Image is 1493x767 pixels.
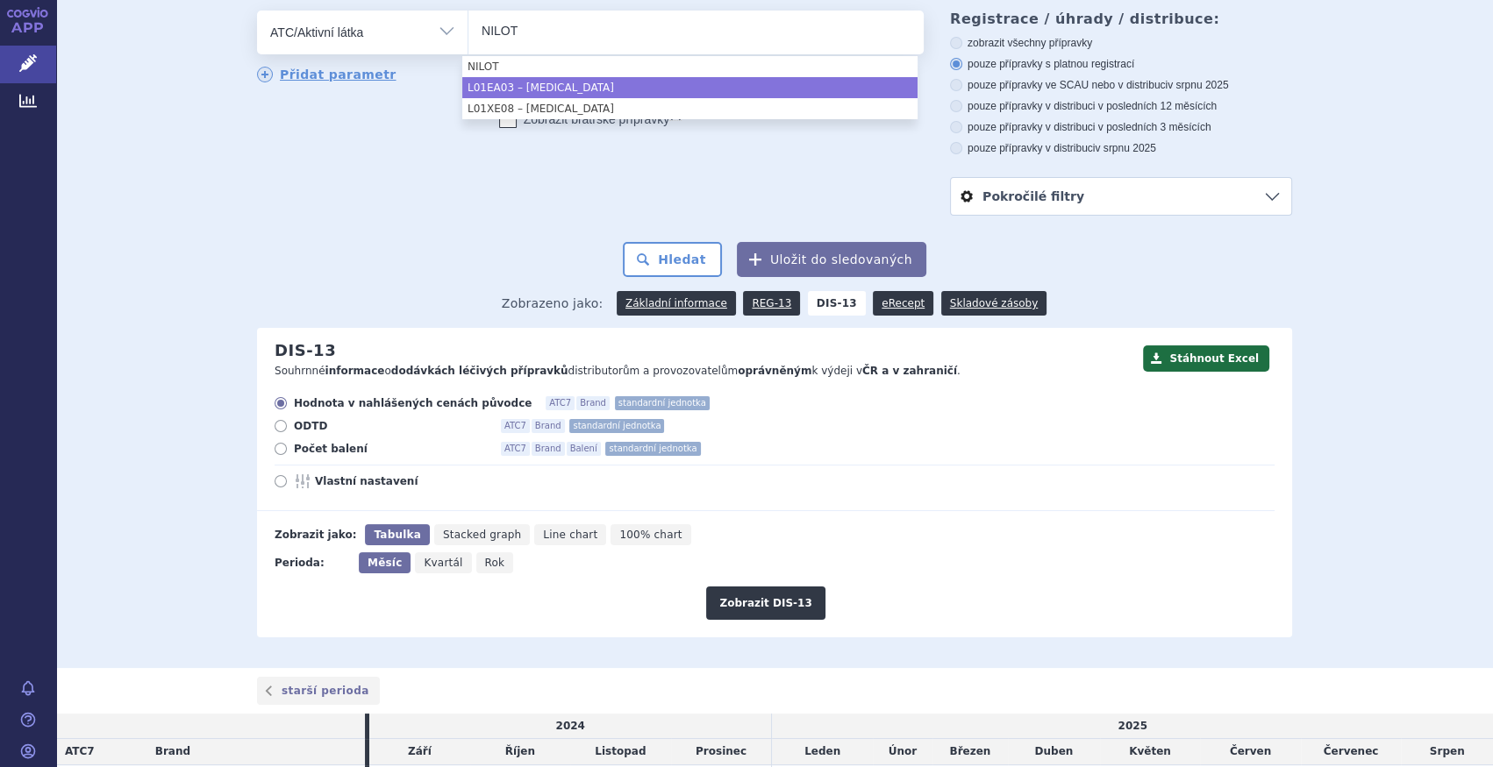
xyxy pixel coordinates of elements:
[941,291,1047,316] a: Skladové zásoby
[567,442,601,456] span: Balení
[1143,345,1269,372] button: Stáhnout Excel
[1401,739,1493,765] td: Srpen
[294,419,487,433] span: ODTD
[619,529,682,541] span: 100% chart
[391,365,568,377] strong: dodávkách léčivých přípravků
[569,419,664,433] span: standardní jednotka
[950,120,1292,134] label: pouze přípravky v distribuci v posledních 3 měsících
[485,557,505,569] span: Rok
[617,291,736,316] a: Základní informace
[275,364,1134,379] p: Souhrnné o distributorům a provozovatelům k výdeji v .
[257,67,396,82] a: Přidat parametr
[443,529,521,541] span: Stacked graph
[950,99,1292,113] label: pouze přípravky v distribuci v posledních 12 měsících
[808,291,866,316] strong: DIS-13
[1095,142,1155,154] span: v srpnu 2025
[424,557,462,569] span: Kvartál
[546,396,575,410] span: ATC7
[65,745,95,757] span: ATC7
[873,739,932,765] td: Únor
[951,178,1291,215] a: Pokročilé filtry
[570,739,671,765] td: Listopad
[950,78,1292,92] label: pouze přípravky ve SCAU nebo v distribuci
[369,714,772,739] td: 2024
[605,442,700,456] span: standardní jednotka
[950,36,1292,50] label: zobrazit všechny přípravky
[950,141,1292,155] label: pouze přípravky v distribuci
[772,739,873,765] td: Leden
[706,586,825,620] button: Zobrazit DIS-13
[543,529,597,541] span: Line chart
[374,529,420,541] span: Tabulka
[315,474,508,488] span: Vlastní nastavení
[275,341,336,360] h2: DIS-13
[1100,739,1201,765] td: Květen
[1200,739,1301,765] td: Červen
[1301,739,1402,765] td: Červenec
[743,291,800,316] a: REG-13
[532,419,565,433] span: Brand
[932,739,1008,765] td: Březen
[873,291,933,316] a: eRecept
[576,396,610,410] span: Brand
[462,77,918,98] li: L01EA03 – [MEDICAL_DATA]
[257,677,380,705] a: starší perioda
[615,396,710,410] span: standardní jednotka
[737,242,926,277] button: Uložit do sledovaných
[738,365,811,377] strong: oprávněným
[862,365,957,377] strong: ČR a v zahraničí
[155,745,190,757] span: Brand
[623,242,722,277] button: Hledat
[275,552,350,573] div: Perioda:
[950,11,1292,27] h3: Registrace / úhrady / distribuce:
[501,442,530,456] span: ATC7
[501,419,530,433] span: ATC7
[294,396,532,410] span: Hodnota v nahlášených cenách původce
[470,739,571,765] td: Říjen
[499,110,682,128] label: Zobrazit bratrské přípravky
[532,442,565,456] span: Brand
[950,57,1292,71] label: pouze přípravky s platnou registrací
[325,365,385,377] strong: informace
[671,739,772,765] td: Prosinec
[294,442,487,456] span: Počet balení
[502,291,604,316] span: Zobrazeno jako:
[462,98,918,119] li: L01XE08 – [MEDICAL_DATA]
[368,557,402,569] span: Měsíc
[1008,739,1100,765] td: Duben
[772,714,1493,739] td: 2025
[369,739,470,765] td: Září
[462,56,918,77] li: NILOT
[1168,79,1228,91] span: v srpnu 2025
[275,524,356,545] div: Zobrazit jako:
